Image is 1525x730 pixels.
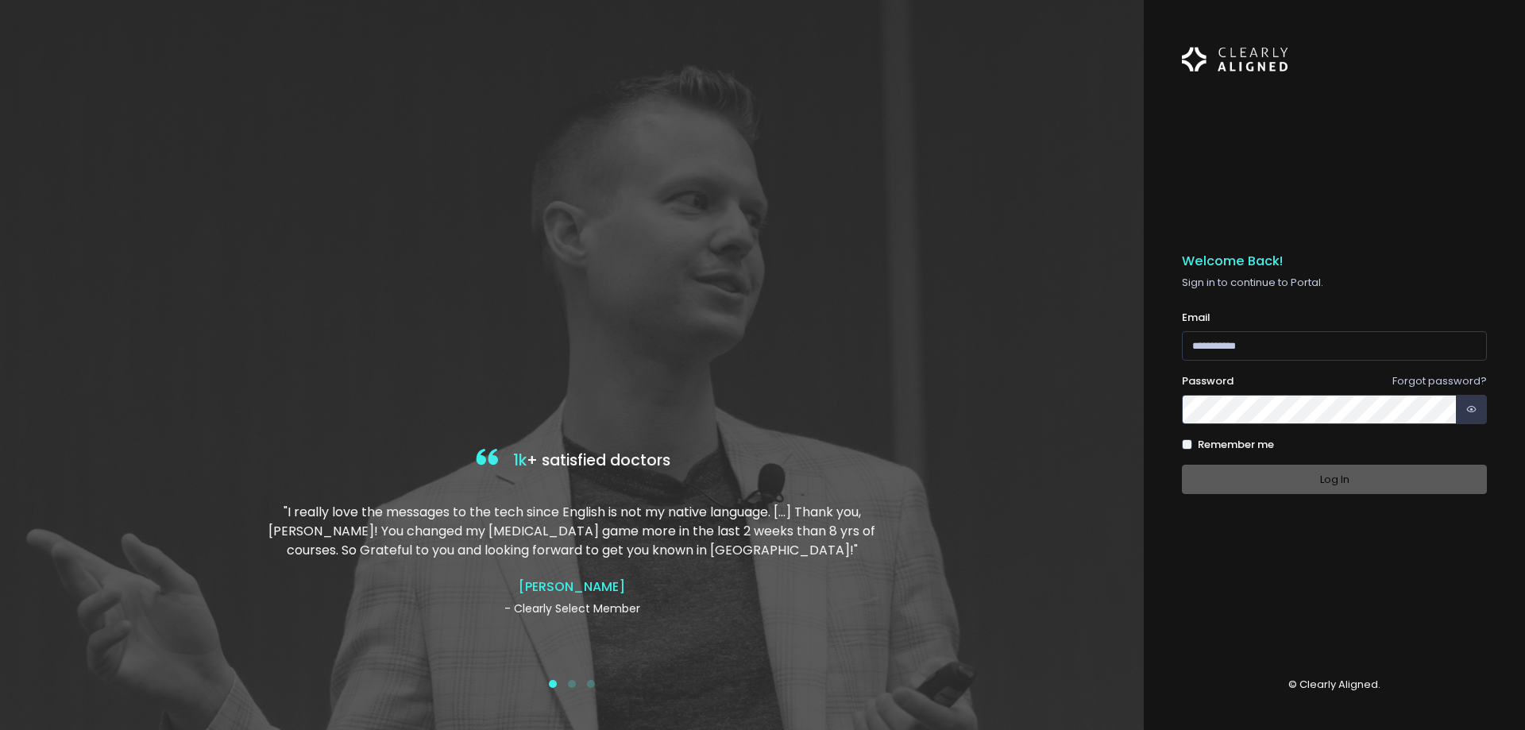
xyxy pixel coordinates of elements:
span: 1k [513,450,527,471]
img: Logo Horizontal [1182,38,1288,81]
label: Password [1182,373,1234,389]
p: "I really love the messages to the tech since English is not my native language. […] Thank you, [... [264,503,879,560]
h4: [PERSON_NAME] [264,579,879,594]
p: Sign in to continue to Portal. [1182,275,1487,291]
h5: Welcome Back! [1182,253,1487,269]
p: - Clearly Select Member [264,601,879,617]
h4: + satisfied doctors [264,445,879,477]
label: Email [1182,310,1210,326]
a: Forgot password? [1392,373,1487,388]
label: Remember me [1198,437,1274,453]
p: © Clearly Aligned. [1182,677,1487,693]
